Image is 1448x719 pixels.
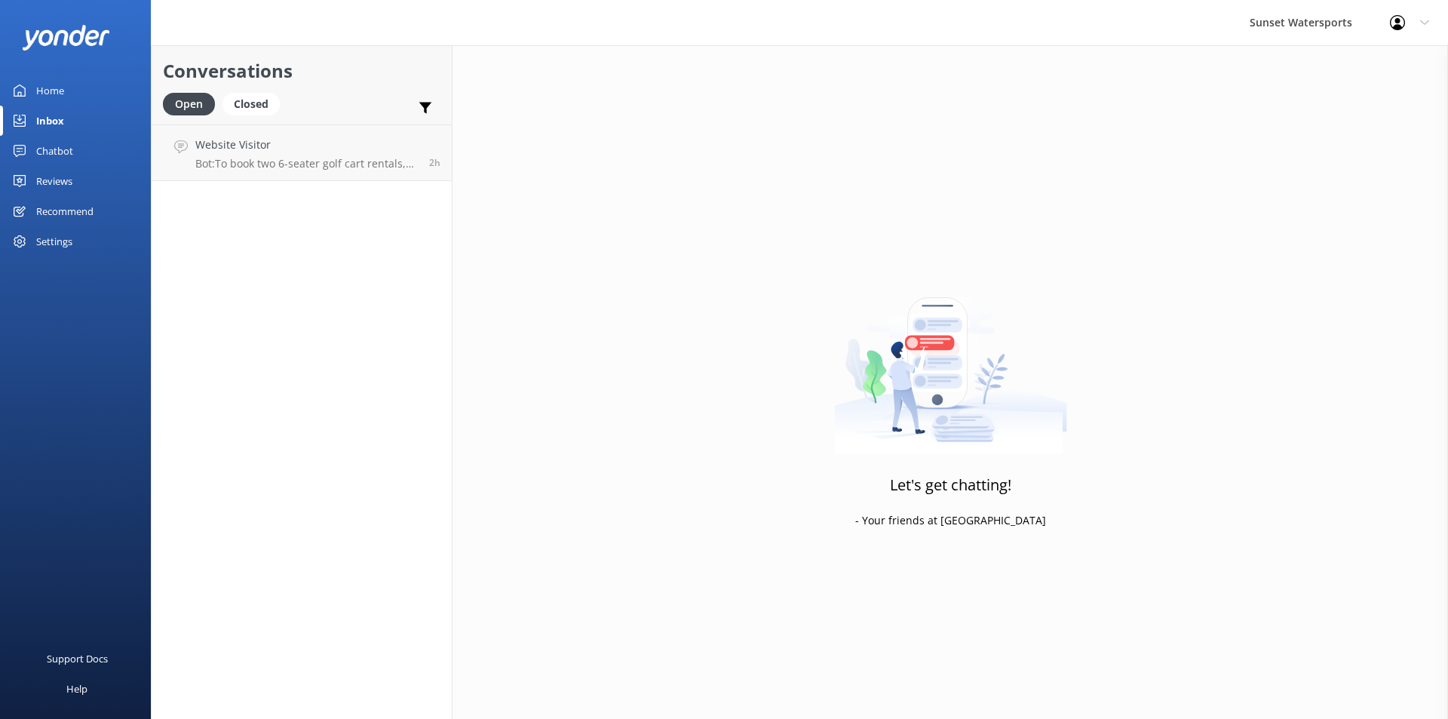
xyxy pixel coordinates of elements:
[195,137,418,153] h4: Website Visitor
[23,25,109,50] img: yonder-white-logo.png
[163,57,440,85] h2: Conversations
[47,644,108,674] div: Support Docs
[152,124,452,181] a: Website VisitorBot:To book two 6-seater golf cart rentals, please call our office at [PHONE_NUMBE...
[855,512,1046,529] p: - Your friends at [GEOGRAPHIC_DATA]
[36,136,73,166] div: Chatbot
[163,93,215,115] div: Open
[195,157,418,171] p: Bot: To book two 6-seater golf cart rentals, please call our office at [PHONE_NUMBER]. Reservatio...
[834,266,1067,454] img: artwork of a man stealing a conversation from at giant smartphone
[36,75,64,106] div: Home
[222,93,280,115] div: Closed
[36,226,72,257] div: Settings
[429,156,440,169] span: 05:08am 17-Aug-2025 (UTC -05:00) America/Cancun
[36,196,94,226] div: Recommend
[222,95,287,112] a: Closed
[890,473,1011,497] h3: Let's get chatting!
[36,166,72,196] div: Reviews
[66,674,87,704] div: Help
[36,106,64,136] div: Inbox
[163,95,222,112] a: Open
